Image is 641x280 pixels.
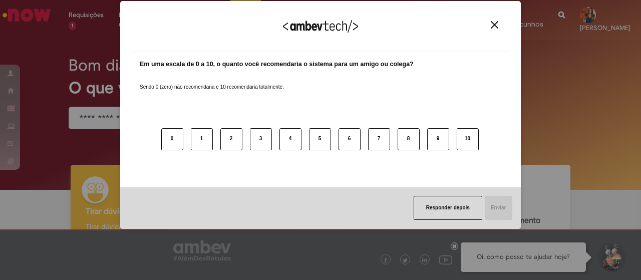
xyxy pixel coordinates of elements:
[309,128,331,150] button: 5
[398,128,420,150] button: 8
[283,20,358,33] img: Logo Ambevtech
[140,72,284,91] label: Sendo 0 (zero) não recomendaria e 10 recomendaria totalmente.
[191,128,213,150] button: 1
[368,128,390,150] button: 7
[488,21,501,29] button: Close
[279,128,301,150] button: 4
[140,60,414,69] label: Em uma escala de 0 a 10, o quanto você recomendaria o sistema para um amigo ou colega?
[414,196,482,220] button: Responder depois
[427,128,449,150] button: 9
[491,21,498,29] img: Close
[457,128,479,150] button: 10
[220,128,242,150] button: 2
[161,128,183,150] button: 0
[250,128,272,150] button: 3
[339,128,361,150] button: 6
